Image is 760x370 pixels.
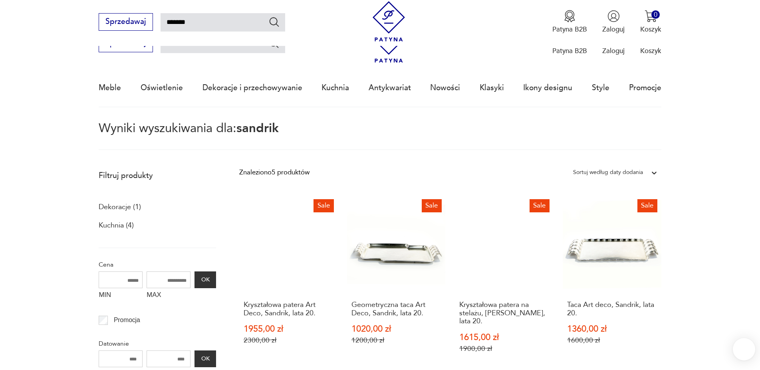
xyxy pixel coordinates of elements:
[523,69,572,106] a: Ikony designu
[459,301,549,325] h3: Kryształowa patera na stelażu, [PERSON_NAME], lata 20.
[640,46,661,55] p: Koszyk
[114,315,140,325] p: Promocja
[651,10,660,19] div: 0
[99,123,661,150] p: Wyniki wyszukiwania dla:
[430,69,460,106] a: Nowości
[480,69,504,106] a: Klasyki
[99,259,216,270] p: Cena
[141,69,183,106] a: Oświetlenie
[602,10,625,34] button: Zaloguj
[236,120,279,137] span: sandrik
[567,301,657,317] h3: Taca Art deco, Sandrik, lata 20.
[640,25,661,34] p: Koszyk
[99,13,153,31] button: Sprzedawaj
[592,69,609,106] a: Style
[99,69,121,106] a: Meble
[244,325,333,333] p: 1955,00 zł
[552,46,587,55] p: Patyna B2B
[194,271,216,288] button: OK
[567,336,657,344] p: 1600,00 zł
[733,338,755,360] iframe: Smartsupp widget button
[99,200,141,214] a: Dekoracje (1)
[239,167,310,178] div: Znaleziono 5 produktów
[369,1,409,42] img: Patyna - sklep z meblami i dekoracjami vintage
[351,325,441,333] p: 1020,00 zł
[602,46,625,55] p: Zaloguj
[147,288,190,303] label: MAX
[99,170,216,181] p: Filtruj produkty
[607,10,620,22] img: Ikonka użytkownika
[552,25,587,34] p: Patyna B2B
[645,10,657,22] img: Ikona koszyka
[552,10,587,34] button: Patyna B2B
[244,301,333,317] h3: Kryształowa patera Art Deco, Sandrik, lata 20.
[369,69,411,106] a: Antykwariat
[268,16,280,28] button: Szukaj
[564,10,576,22] img: Ikona medalu
[194,350,216,367] button: OK
[99,288,143,303] label: MIN
[459,344,549,353] p: 1900,00 zł
[459,333,549,342] p: 1615,00 zł
[602,25,625,34] p: Zaloguj
[99,219,134,232] a: Kuchnia (4)
[573,167,643,178] div: Sortuj według daty dodania
[99,338,216,349] p: Datowanie
[640,10,661,34] button: 0Koszyk
[99,19,153,26] a: Sprzedawaj
[552,10,587,34] a: Ikona medaluPatyna B2B
[351,301,441,317] h3: Geometryczna taca Art Deco, Sandrik, lata 20.
[202,69,302,106] a: Dekoracje i przechowywanie
[351,336,441,344] p: 1200,00 zł
[321,69,349,106] a: Kuchnia
[268,38,280,49] button: Szukaj
[244,336,333,344] p: 2300,00 zł
[99,41,153,47] a: Sprzedawaj
[629,69,661,106] a: Promocje
[567,325,657,333] p: 1360,00 zł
